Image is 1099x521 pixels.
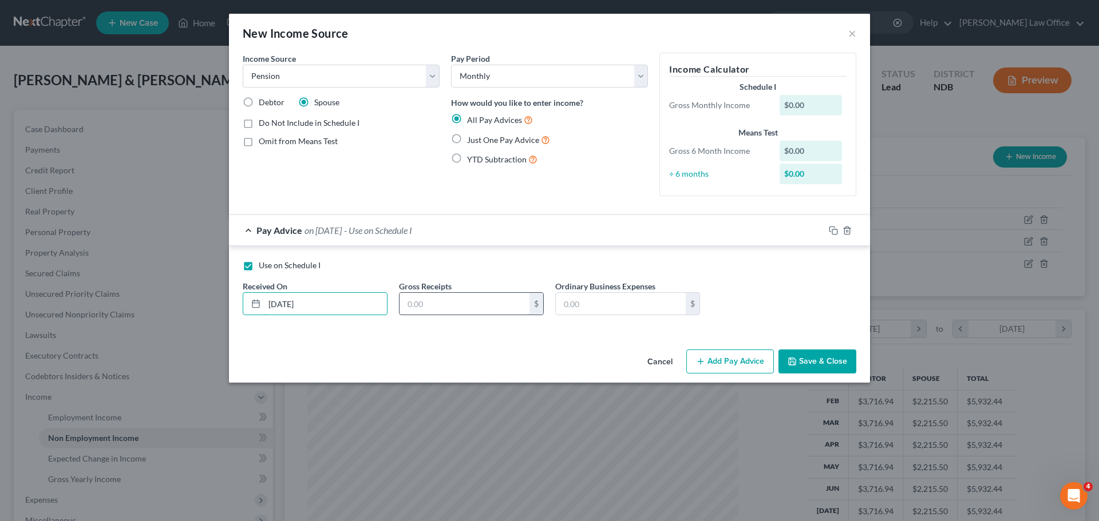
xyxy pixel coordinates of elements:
[556,293,686,315] input: 0.00
[400,293,529,315] input: 0.00
[259,260,321,270] span: Use on Schedule I
[780,95,843,116] div: $0.00
[663,100,774,111] div: Gross Monthly Income
[243,281,287,291] span: Received On
[305,225,342,236] span: on [DATE]
[256,225,302,236] span: Pay Advice
[780,164,843,184] div: $0.00
[451,53,490,65] label: Pay Period
[1060,482,1088,510] iframe: Intercom live chat
[780,141,843,161] div: $0.00
[686,349,774,373] button: Add Pay Advice
[669,127,847,138] div: Means Test
[264,293,387,315] input: MM/DD/YYYY
[686,293,699,315] div: $
[638,351,682,373] button: Cancel
[555,280,655,292] label: Ordinary Business Expenses
[467,154,527,164] span: YTD Subtraction
[529,293,543,315] div: $
[467,135,539,145] span: Just One Pay Advice
[669,81,847,93] div: Schedule I
[467,115,522,125] span: All Pay Advices
[259,97,284,107] span: Debtor
[243,54,296,63] span: Income Source
[243,25,349,41] div: New Income Source
[669,62,847,77] h5: Income Calculator
[663,145,774,157] div: Gross 6 Month Income
[451,97,583,109] label: How would you like to enter income?
[259,118,359,128] span: Do Not Include in Schedule I
[344,225,412,236] span: - Use on Schedule I
[399,280,452,292] label: Gross Receipts
[848,26,856,40] button: ×
[663,168,774,180] div: ÷ 6 months
[314,97,339,107] span: Spouse
[259,136,338,146] span: Omit from Means Test
[1084,482,1093,491] span: 4
[778,349,856,373] button: Save & Close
